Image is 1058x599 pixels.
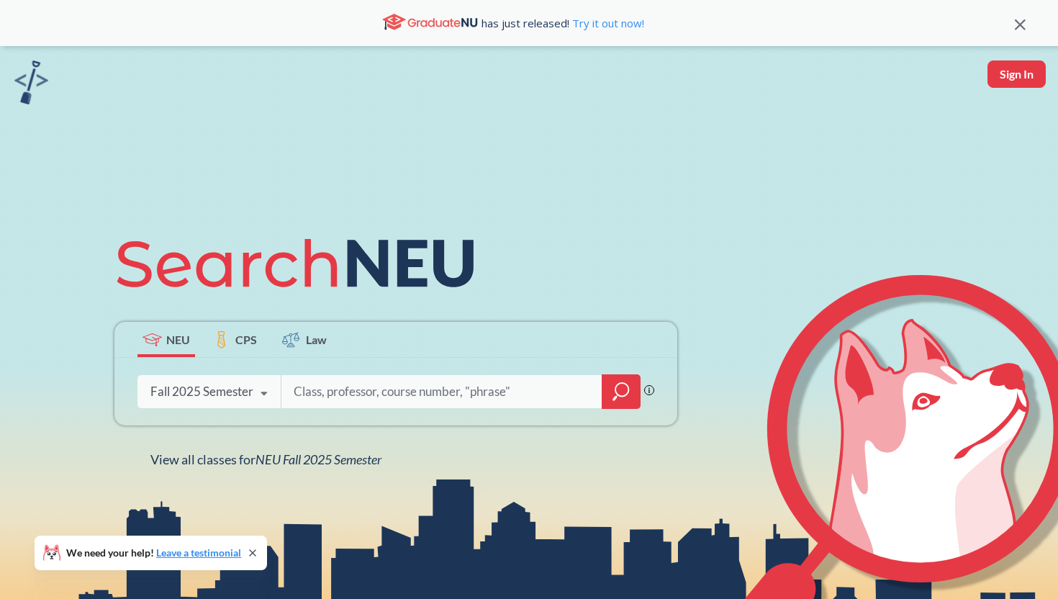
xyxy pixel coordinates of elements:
span: Law [306,331,327,348]
span: CPS [235,331,257,348]
a: sandbox logo [14,60,48,109]
button: Sign In [987,60,1046,88]
span: has just released! [481,15,644,31]
input: Class, professor, course number, "phrase" [292,377,592,407]
a: Leave a testimonial [156,546,241,559]
a: Try it out now! [569,16,644,30]
span: View all classes for [150,451,381,467]
span: NEU Fall 2025 Semester [256,451,381,467]
div: magnifying glass [602,374,641,409]
img: sandbox logo [14,60,48,104]
svg: magnifying glass [612,382,630,402]
span: NEU [166,331,190,348]
span: We need your help! [66,548,241,558]
div: Fall 2025 Semester [150,384,253,400]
